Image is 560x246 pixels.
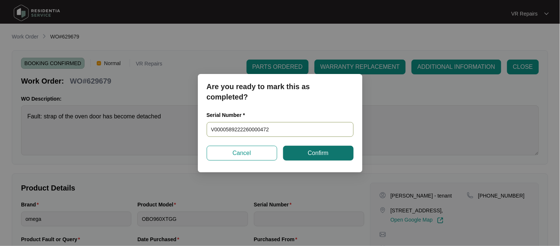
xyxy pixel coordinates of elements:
[207,92,354,102] p: completed?
[207,146,277,161] button: Cancel
[207,81,354,92] p: Are you ready to mark this as
[308,149,329,158] span: Confirm
[207,111,251,119] label: Serial Number *
[283,146,354,161] button: Confirm
[233,149,251,158] span: Cancel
